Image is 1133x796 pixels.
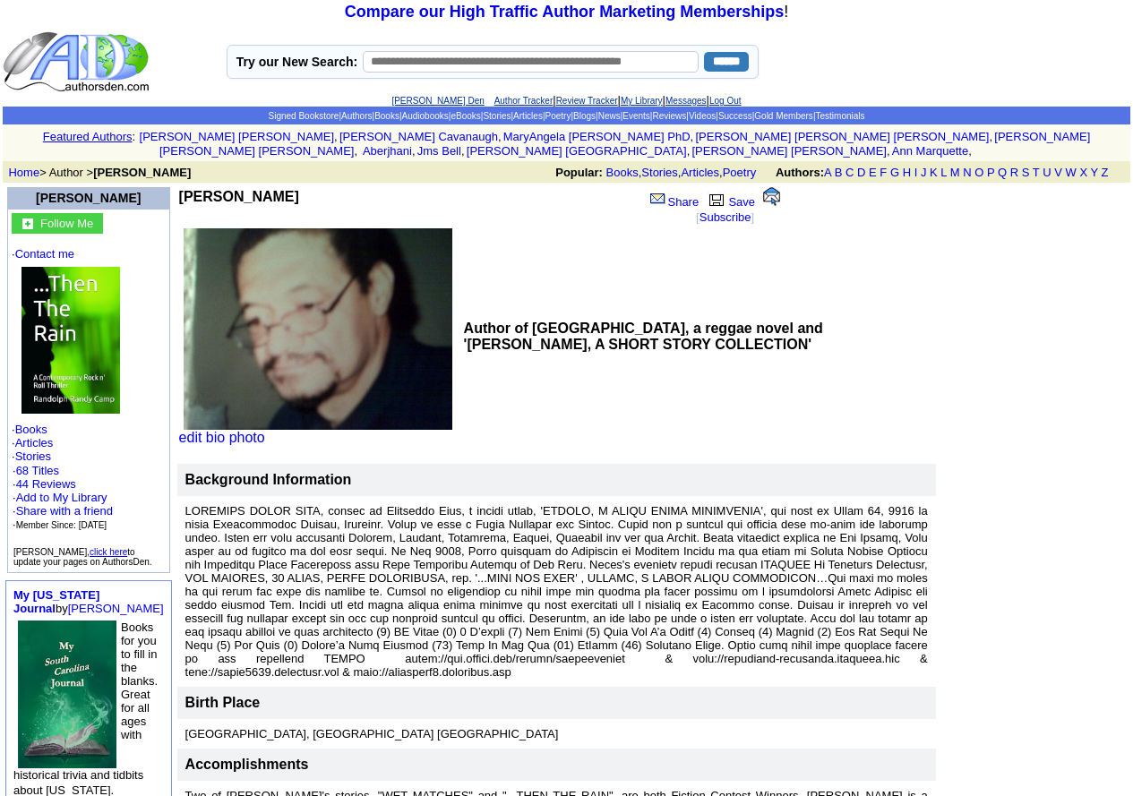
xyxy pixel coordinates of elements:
[998,166,1007,179] a: Q
[1090,166,1097,179] a: Y
[185,695,261,710] font: Birth Place
[494,96,554,106] a: Author Tracker
[179,430,265,445] a: edit bio photo
[8,166,39,179] a: Home
[391,96,484,106] a: [PERSON_NAME] Den
[641,166,677,179] a: Stories
[835,166,843,179] a: B
[236,55,357,69] label: Try our New Search:
[159,130,1090,158] a: [PERSON_NAME] [PERSON_NAME] [PERSON_NAME]
[185,727,559,740] font: [GEOGRAPHIC_DATA], [GEOGRAPHIC_DATA] [GEOGRAPHIC_DATA]
[650,192,665,206] img: share_page.gif
[890,147,892,157] font: i
[338,133,339,142] font: i
[185,504,928,679] font: LOREMIPS DOLOR SITA, consec ad Elitseddo Eius, t incidi utlab, 'ETDOLO, M ALIQU ENIMA MINIMVENIA'...
[1079,166,1087,179] a: X
[992,133,994,142] font: i
[416,147,417,157] font: i
[621,96,663,106] a: My Library
[705,195,755,209] a: Save
[693,133,695,142] font: i
[1054,166,1062,179] a: V
[345,3,784,21] a: Compare our High Traffic Author Marketing Memberships
[972,147,974,157] font: i
[1022,166,1030,179] a: S
[652,111,686,121] a: Reviews
[556,96,618,106] a: Review Tracker
[417,144,461,158] a: Jms Bell
[987,166,994,179] a: P
[13,491,113,531] font: · · ·
[359,144,412,158] a: Aberjhani
[950,166,960,179] a: M
[776,166,824,179] b: Authors:
[695,130,989,143] a: [PERSON_NAME] [PERSON_NAME] [PERSON_NAME]
[13,588,164,615] font: by
[339,130,498,143] a: [PERSON_NAME] Cavanaugh
[723,166,757,179] a: Poetry
[185,757,309,772] font: Accomplishments
[90,547,127,557] a: click here
[1102,166,1109,179] a: Z
[707,192,726,206] img: library.gif
[16,504,113,518] a: Share with a friend
[963,166,971,179] a: N
[16,477,76,491] a: 44 Reviews
[751,210,755,224] font: ]
[402,111,449,121] a: Audiobooks
[718,111,752,121] a: Success
[185,472,352,487] b: Background Information
[36,191,141,205] font: [PERSON_NAME]
[15,436,54,449] a: Articles
[391,93,741,107] font: | | | |
[140,130,1091,158] font: , , , , , , , , , ,
[681,166,719,179] a: Articles
[483,111,511,121] a: Stories
[12,247,166,532] font: · · · ·
[22,218,33,229] img: gc.jpg
[268,111,864,121] span: | | | | | | | | | | | | | | |
[545,111,571,121] a: Poetry
[763,187,780,206] img: alert.gif
[606,166,639,179] a: Books
[374,111,399,121] a: Books
[16,520,107,530] font: Member Since: [DATE]
[13,547,152,567] font: [PERSON_NAME], to update your pages on AuthorsDen.
[857,166,865,179] a: D
[93,166,191,179] b: [PERSON_NAME]
[689,111,716,121] a: Videos
[974,166,983,179] a: O
[13,464,113,531] font: · ·
[1066,166,1077,179] a: W
[179,189,299,204] b: [PERSON_NAME]
[40,215,93,230] a: Follow Me
[502,133,503,142] font: i
[16,491,107,504] a: Add to My Library
[709,96,742,106] a: Log Out
[940,166,947,179] a: L
[692,144,887,158] a: [PERSON_NAME] [PERSON_NAME]
[754,111,813,121] a: Gold Members
[179,205,582,223] iframe: fb:like Facebook Social Plugin
[1033,166,1040,179] a: T
[555,166,1124,179] font: , , ,
[921,166,927,179] a: J
[1010,166,1018,179] a: R
[573,111,596,121] a: Blogs
[132,130,135,143] font: :
[43,130,133,143] a: Featured Authors
[700,210,751,224] a: Subscribe
[8,166,191,179] font: > Author >
[15,449,51,463] a: Stories
[696,210,700,224] font: [
[357,147,359,157] font: i
[513,111,543,121] a: Articles
[341,111,372,121] a: Authors
[1043,166,1051,179] a: U
[15,247,74,261] a: Contact me
[15,423,47,436] a: Books
[880,166,887,179] a: F
[930,166,938,179] a: K
[465,147,467,157] font: i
